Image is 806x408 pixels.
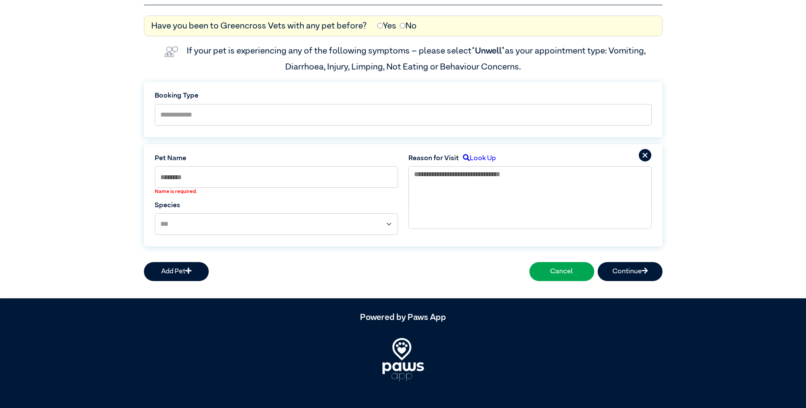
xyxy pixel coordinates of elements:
[151,19,367,32] label: Have you been to Greencross Vets with any pet before?
[155,200,398,211] label: Species
[471,47,505,55] span: “Unwell”
[161,43,182,60] img: vet
[155,91,652,101] label: Booking Type
[377,19,396,32] label: Yes
[529,262,594,281] button: Cancel
[382,338,424,381] img: PawsApp
[144,312,663,323] h5: Powered by Paws App
[459,153,496,164] label: Look Up
[155,188,398,196] label: Name is required.
[598,262,663,281] button: Continue
[377,23,383,28] input: Yes
[400,23,405,28] input: No
[187,47,647,71] label: If your pet is experiencing any of the following symptoms – please select as your appointment typ...
[400,19,417,32] label: No
[155,153,398,164] label: Pet Name
[408,153,459,164] label: Reason for Visit
[144,262,209,281] button: Add Pet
